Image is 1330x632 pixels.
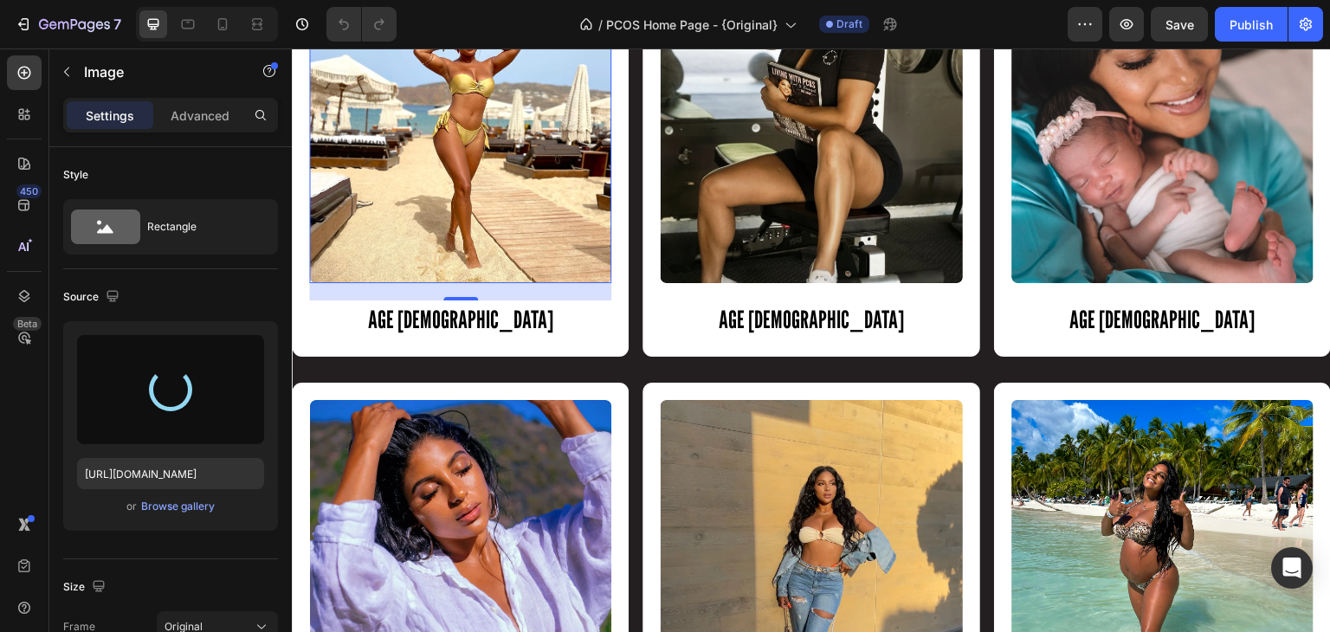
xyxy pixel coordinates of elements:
button: Browse gallery [140,498,216,515]
span: PCOS Home Page - {Original} [606,16,778,34]
div: Browse gallery [141,499,215,514]
div: Rectangle [147,207,253,247]
span: Draft [836,16,862,32]
h2: AGE [DEMOGRAPHIC_DATA] [720,252,1022,291]
p: Settings [86,106,134,125]
h2: AGE [DEMOGRAPHIC_DATA] [17,252,320,291]
span: or [126,496,137,517]
p: 7 [113,14,121,35]
iframe: Design area [292,48,1330,632]
div: Open Intercom Messenger [1271,547,1313,589]
div: Beta [13,317,42,331]
button: 7 [7,7,129,42]
h2: AGE [DEMOGRAPHIC_DATA] [368,252,670,291]
div: Source [63,286,123,309]
button: Publish [1215,7,1288,42]
input: https://example.com/image.jpg [77,458,264,489]
span: / [598,16,603,34]
div: Publish [1230,16,1273,34]
p: Image [84,61,231,82]
button: Save [1151,7,1208,42]
div: 450 [16,184,42,198]
span: Save [1165,17,1194,32]
div: Size [63,576,109,599]
div: Undo/Redo [326,7,397,42]
p: Advanced [171,106,229,125]
div: Style [63,167,88,183]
